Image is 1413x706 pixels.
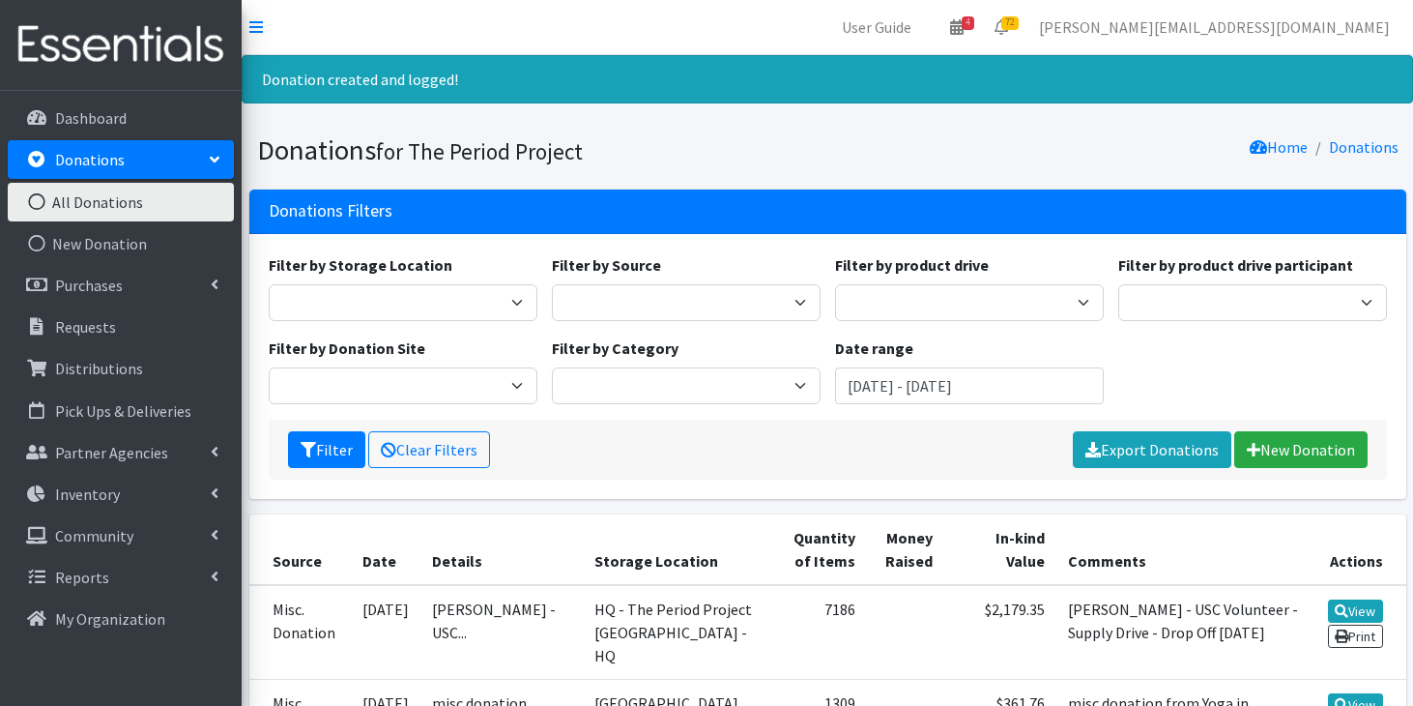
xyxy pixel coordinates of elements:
a: Partner Agencies [8,433,234,472]
td: HQ - The Period Project [GEOGRAPHIC_DATA] - HQ [583,585,774,680]
span: 72 [1001,16,1019,30]
p: Reports [55,568,109,587]
th: Date [351,515,420,585]
img: HumanEssentials [8,13,234,77]
a: Clear Filters [368,431,490,468]
input: January 1, 2011 - December 31, 2011 [835,368,1104,404]
a: New Donation [8,224,234,263]
small: for The Period Project [376,137,583,165]
a: Reports [8,558,234,597]
label: Filter by product drive participant [1118,253,1353,277]
a: Home [1250,137,1308,157]
label: Filter by Donation Site [269,337,425,360]
h1: Donations [257,133,821,167]
a: New Donation [1234,431,1368,468]
p: Partner Agencies [55,443,168,462]
label: Filter by Storage Location [269,253,452,277]
a: Inventory [8,475,234,514]
a: Distributions [8,349,234,388]
a: 4 [935,8,979,46]
a: Print [1328,625,1383,648]
td: [DATE] [351,585,420,680]
p: Donations [55,150,125,169]
p: Dashboard [55,108,127,128]
a: All Donations [8,183,234,221]
th: Money Raised [867,515,943,585]
a: Dashboard [8,99,234,137]
p: Pick Ups & Deliveries [55,401,191,421]
label: Filter by product drive [835,253,989,277]
a: [PERSON_NAME][EMAIL_ADDRESS][DOMAIN_NAME] [1024,8,1405,46]
a: 72 [979,8,1024,46]
th: Quantity of Items [774,515,867,585]
th: Details [420,515,583,585]
p: My Organization [55,609,165,629]
p: Distributions [55,359,143,378]
a: User Guide [826,8,927,46]
p: Requests [55,317,116,337]
p: Community [55,526,133,545]
label: Date range [835,337,913,360]
a: Community [8,516,234,555]
p: Purchases [55,276,123,295]
a: Donations [1329,137,1399,157]
th: Source [249,515,351,585]
th: In-kind Value [944,515,1056,585]
span: 4 [962,16,974,30]
div: Donation created and logged! [242,55,1413,103]
a: Requests [8,308,234,346]
th: Storage Location [583,515,774,585]
p: Inventory [55,485,120,504]
td: $2,179.35 [944,585,1056,680]
th: Comments [1056,515,1311,585]
button: Filter [288,431,365,468]
td: 7186 [774,585,867,680]
a: View [1328,600,1383,623]
th: Actions [1311,515,1406,585]
label: Filter by Category [552,337,678,360]
td: Misc. Donation [249,585,351,680]
a: Pick Ups & Deliveries [8,392,234,430]
a: Donations [8,140,234,179]
td: [PERSON_NAME] - USC... [420,585,583,680]
h3: Donations Filters [269,201,392,221]
label: Filter by Source [552,253,661,277]
a: Export Donations [1073,431,1231,468]
a: My Organization [8,600,234,638]
td: [PERSON_NAME] - USC Volunteer - Supply Drive - Drop Off [DATE] [1056,585,1311,680]
a: Purchases [8,266,234,305]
